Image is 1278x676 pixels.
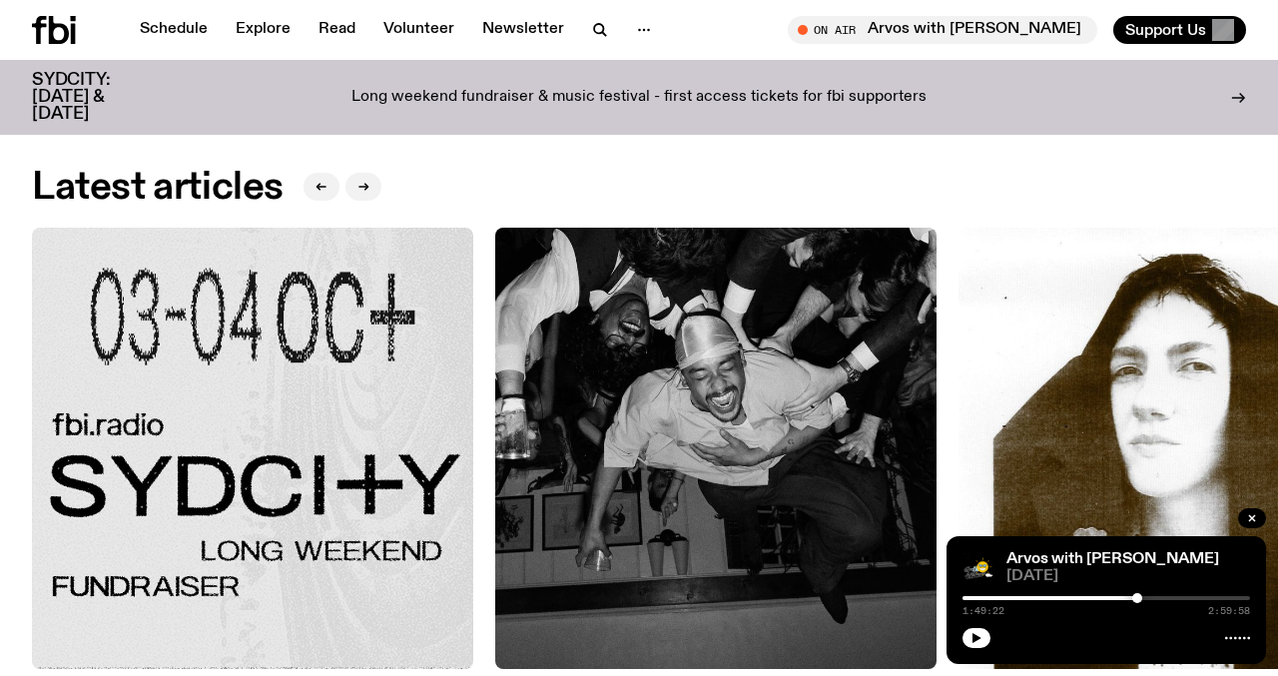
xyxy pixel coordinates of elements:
span: 2:59:58 [1208,606,1250,616]
a: Read [307,16,367,44]
p: Long weekend fundraiser & music festival - first access tickets for fbi supporters [351,89,927,107]
span: 1:49:22 [962,606,1004,616]
a: Schedule [128,16,220,44]
a: Arvos with [PERSON_NAME] [1006,551,1219,567]
img: A black and white upside down image of Dijon, held up by a group of people. His eyes are closed a... [495,228,937,669]
button: On AirArvos with [PERSON_NAME] [788,16,1097,44]
button: Support Us [1113,16,1246,44]
span: [DATE] [1006,569,1250,584]
h3: SYDCITY: [DATE] & [DATE] [32,72,160,123]
a: Newsletter [470,16,576,44]
img: A stock image of a grinning sun with sunglasses, with the text Good Afternoon in cursive [962,552,994,584]
a: Volunteer [371,16,466,44]
h2: Latest articles [32,170,284,206]
a: Explore [224,16,303,44]
img: Black text on gray background. Reading top to bottom: 03-04 OCT. fbi.radio SYDCITY LONG WEEKEND F... [32,228,473,669]
span: Support Us [1125,21,1206,39]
